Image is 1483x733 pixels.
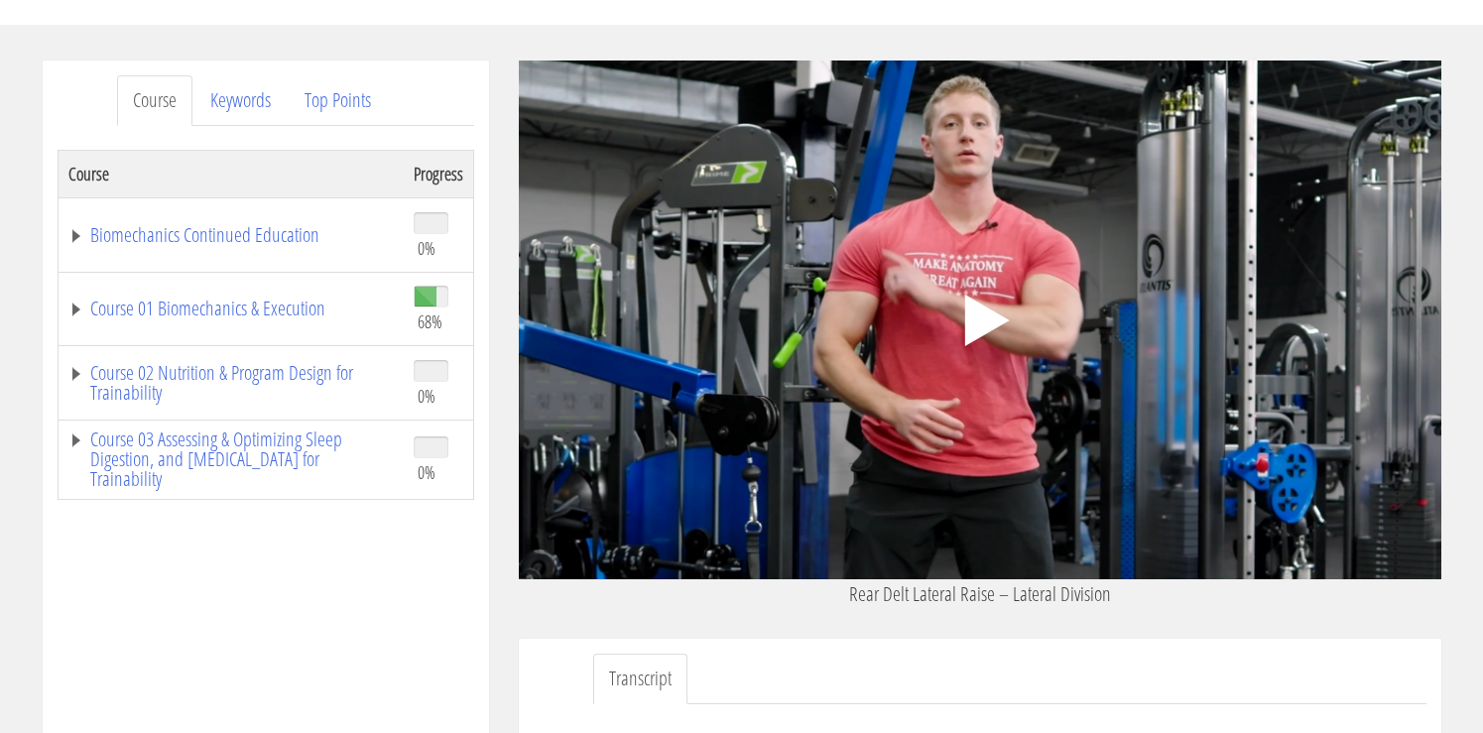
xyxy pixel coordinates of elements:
[418,385,435,407] span: 0%
[117,75,192,126] a: Course
[68,429,394,489] a: Course 03 Assessing & Optimizing Sleep Digestion, and [MEDICAL_DATA] for Trainability
[58,150,404,197] th: Course
[194,75,287,126] a: Keywords
[418,237,435,259] span: 0%
[289,75,387,126] a: Top Points
[68,299,394,318] a: Course 01 Biomechanics & Execution
[404,150,474,197] th: Progress
[418,461,435,483] span: 0%
[68,363,394,403] a: Course 02 Nutrition & Program Design for Trainability
[593,654,687,704] a: Transcript
[68,225,394,245] a: Biomechanics Continued Education
[418,310,442,332] span: 68%
[519,579,1441,609] p: Rear Delt Lateral Raise – Lateral Division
